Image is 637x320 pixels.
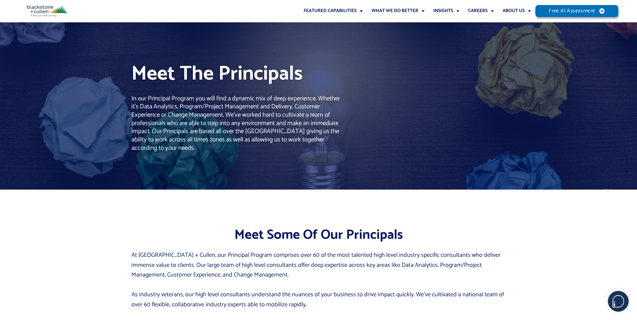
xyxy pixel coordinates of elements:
img: users%2F5SSOSaKfQqXq3cFEnIZRYMEs4ra2%2Fmedia%2Fimages%2F-Bulle%20blanche%20sans%20fond%20%2B%20ma... [608,291,628,311]
h2: In our Principal Program you will find a dynamic mix of deep experience. Whether it’s Data Analyt... [131,95,341,152]
p: As industry veterans, our high level consultants understand the nuances of your business to drive... [131,290,506,310]
a: Free AI Assessment [535,5,618,17]
p: At [GEOGRAPHIC_DATA] + Cullen, our Principal Program comprises over 60 of the most talented high ... [131,250,506,280]
h2: Meet Some Of Our Principals [131,226,506,244]
span: Free AI Assessment [549,8,595,14]
h1: Meet The Principals [131,60,318,88]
